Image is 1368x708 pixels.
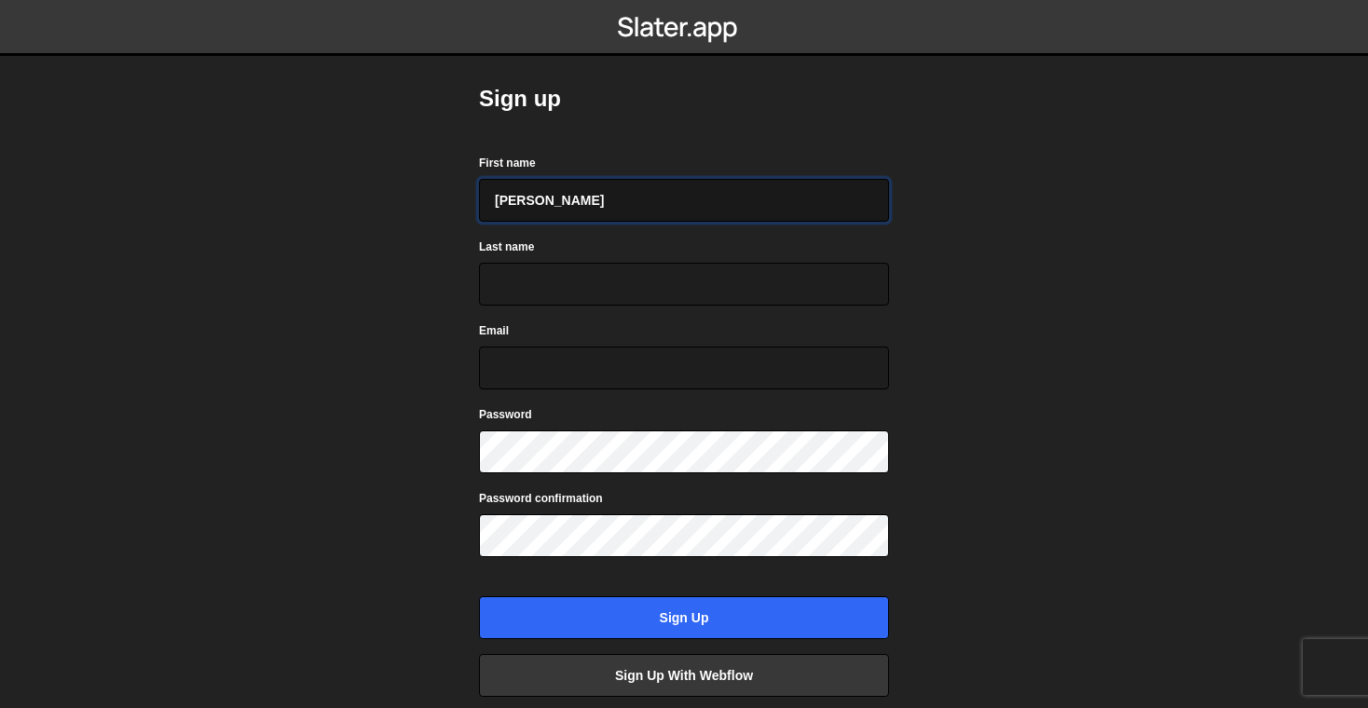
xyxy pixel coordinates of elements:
[479,154,536,172] label: First name
[479,84,889,114] h2: Sign up
[479,321,509,340] label: Email
[479,654,889,697] a: Sign up with Webflow
[479,405,532,424] label: Password
[479,489,603,508] label: Password confirmation
[479,238,534,256] label: Last name
[479,596,889,639] input: Sign up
